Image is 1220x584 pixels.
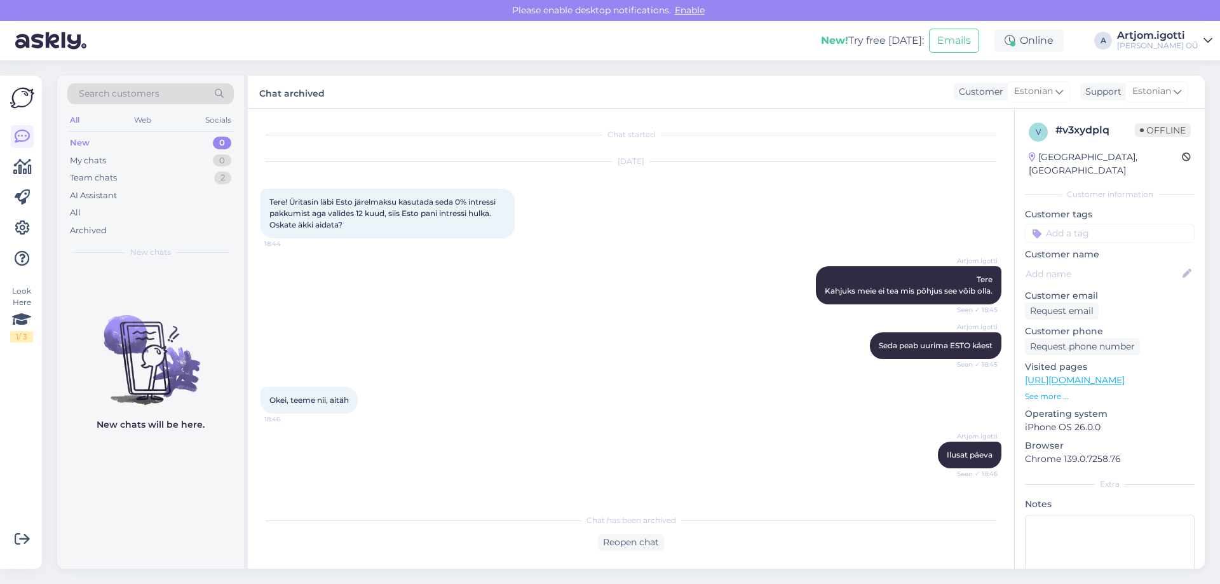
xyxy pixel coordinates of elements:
[821,34,848,46] b: New!
[10,285,33,343] div: Look Here
[67,112,82,128] div: All
[264,414,312,424] span: 18:46
[1025,360,1195,374] p: Visited pages
[1025,374,1125,386] a: [URL][DOMAIN_NAME]
[70,189,117,202] div: AI Assistant
[1025,189,1195,200] div: Customer information
[1025,452,1195,466] p: Chrome 139.0.7258.76
[1080,85,1122,98] div: Support
[1094,32,1112,50] div: A
[947,450,993,459] span: Ilusat päeva
[79,87,159,100] span: Search customers
[1117,31,1198,41] div: Artjom.igotti
[1117,41,1198,51] div: [PERSON_NAME] OÜ
[1025,248,1195,261] p: Customer name
[586,515,676,526] span: Chat has been archived
[261,156,1001,167] div: [DATE]
[950,256,998,266] span: Artjom.igotti
[950,360,998,369] span: Seen ✓ 18:45
[1029,151,1182,177] div: [GEOGRAPHIC_DATA], [GEOGRAPHIC_DATA]
[1036,127,1041,137] span: v
[954,85,1003,98] div: Customer
[1025,498,1195,511] p: Notes
[1132,85,1171,98] span: Estonian
[1025,325,1195,338] p: Customer phone
[213,137,231,149] div: 0
[1135,123,1191,137] span: Offline
[132,112,154,128] div: Web
[950,305,998,315] span: Seen ✓ 18:45
[70,207,81,219] div: All
[1014,85,1053,98] span: Estonian
[213,154,231,167] div: 0
[1025,479,1195,490] div: Extra
[929,29,979,53] button: Emails
[950,469,998,479] span: Seen ✓ 18:46
[10,331,33,343] div: 1 / 3
[1026,267,1180,281] input: Add name
[203,112,234,128] div: Socials
[10,86,34,110] img: Askly Logo
[950,322,998,332] span: Artjom.igotti
[1117,31,1212,51] a: Artjom.igotti[PERSON_NAME] OÜ
[1025,407,1195,421] p: Operating system
[269,197,498,229] span: Tere! Üritasin läbi Esto järelmaksu kasutada seda 0% intressi pakkumist aga valides 12 kuud, siis...
[1025,421,1195,434] p: iPhone OS 26.0.0
[70,224,107,237] div: Archived
[97,418,205,431] p: New chats will be here.
[598,534,664,551] div: Reopen chat
[1025,439,1195,452] p: Browser
[1025,224,1195,243] input: Add a tag
[214,172,231,184] div: 2
[950,431,998,441] span: Artjom.igotti
[130,247,171,258] span: New chats
[70,172,117,184] div: Team chats
[264,239,312,248] span: 18:44
[1025,289,1195,302] p: Customer email
[1025,391,1195,402] p: See more ...
[57,292,244,407] img: No chats
[1025,208,1195,221] p: Customer tags
[879,341,993,350] span: Seda peab uurima ESTO käest
[259,83,325,100] label: Chat archived
[1025,302,1099,320] div: Request email
[269,395,349,405] span: Okei, teeme nii, aitäh
[821,33,924,48] div: Try free [DATE]:
[70,137,90,149] div: New
[261,129,1001,140] div: Chat started
[70,154,106,167] div: My chats
[671,4,708,16] span: Enable
[1055,123,1135,138] div: # v3xydplq
[994,29,1064,52] div: Online
[1025,338,1140,355] div: Request phone number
